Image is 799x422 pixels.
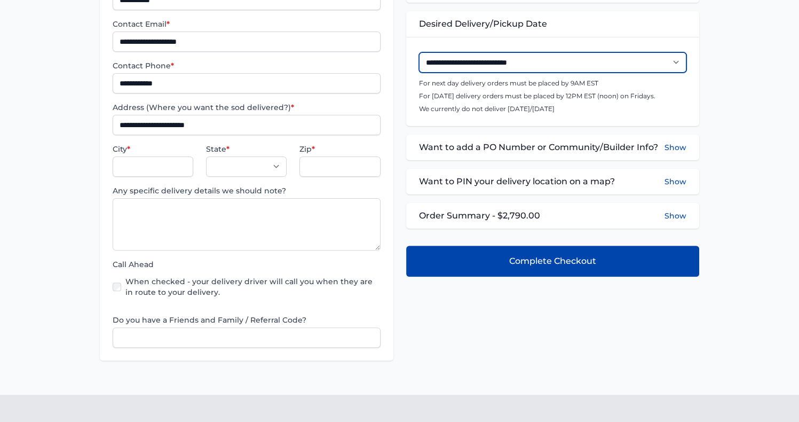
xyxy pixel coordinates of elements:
[664,175,686,188] button: Show
[113,315,380,325] label: Do you have a Friends and Family / Referral Code?
[419,209,540,222] span: Order Summary - $2,790.00
[406,11,699,37] div: Desired Delivery/Pickup Date
[113,102,380,113] label: Address (Where you want the sod delivered?)
[509,255,596,268] span: Complete Checkout
[664,141,686,154] button: Show
[664,210,686,221] button: Show
[419,105,686,113] p: We currently do not deliver [DATE]/[DATE]
[419,175,615,188] span: Want to PIN your delivery location on a map?
[113,60,380,71] label: Contact Phone
[113,259,380,270] label: Call Ahead
[419,141,658,154] span: Want to add a PO Number or Community/Builder Info?
[406,246,699,277] button: Complete Checkout
[125,276,380,298] label: When checked - your delivery driver will call you when they are in route to your delivery.
[206,144,287,154] label: State
[113,19,380,29] label: Contact Email
[419,79,686,88] p: For next day delivery orders must be placed by 9AM EST
[113,144,193,154] label: City
[419,92,686,100] p: For [DATE] delivery orders must be placed by 12PM EST (noon) on Fridays.
[113,185,380,196] label: Any specific delivery details we should note?
[299,144,380,154] label: Zip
